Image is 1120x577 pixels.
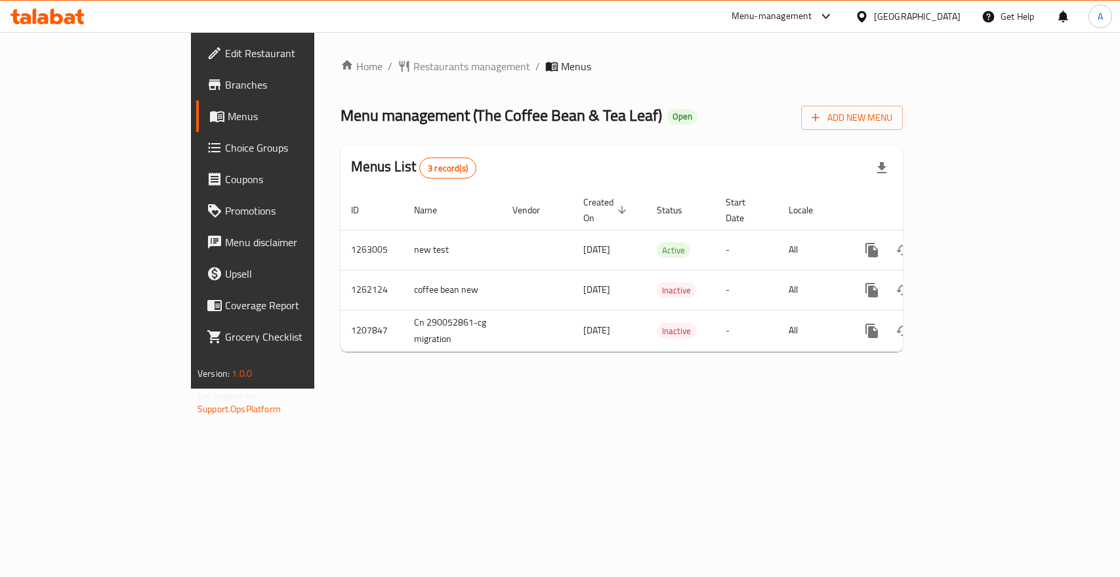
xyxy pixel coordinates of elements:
td: - [715,230,778,270]
span: Branches [225,77,367,93]
span: Edit Restaurant [225,45,367,61]
span: Version: [197,365,230,382]
a: Menus [196,100,378,132]
span: Active [657,243,690,258]
span: Start Date [726,194,762,226]
div: [GEOGRAPHIC_DATA] [874,9,961,24]
a: Restaurants management [398,58,530,74]
span: Add New Menu [812,110,892,126]
td: new test [404,230,502,270]
div: Total records count [419,158,476,179]
span: [DATE] [583,322,610,339]
a: Grocery Checklist [196,321,378,353]
button: Change Status [888,234,919,266]
span: Grocery Checklist [225,329,367,345]
button: more [856,274,888,306]
a: Coupons [196,163,378,195]
span: Name [414,202,454,218]
span: Menus [561,58,591,74]
span: Menu disclaimer [225,234,367,250]
li: / [388,58,392,74]
div: Open [667,109,697,125]
span: Get support on: [197,387,258,404]
span: [DATE] [583,241,610,258]
span: Locale [789,202,830,218]
span: 3 record(s) [420,162,476,175]
span: Inactive [657,283,696,298]
button: more [856,234,888,266]
nav: breadcrumb [341,58,903,74]
td: All [778,230,846,270]
span: Inactive [657,324,696,339]
a: Branches [196,69,378,100]
span: [DATE] [583,281,610,298]
td: All [778,270,846,310]
span: Open [667,111,697,122]
span: Upsell [225,266,367,282]
li: / [535,58,540,74]
a: Menu disclaimer [196,226,378,258]
button: Add New Menu [801,106,903,130]
span: Created On [583,194,631,226]
span: Menus [228,108,367,124]
button: Change Status [888,315,919,347]
span: Restaurants management [413,58,530,74]
div: Inactive [657,323,696,339]
a: Choice Groups [196,132,378,163]
td: - [715,310,778,351]
div: Active [657,242,690,258]
div: Export file [866,152,898,184]
a: Promotions [196,195,378,226]
button: more [856,315,888,347]
td: All [778,310,846,351]
a: Support.OpsPlatform [197,400,281,417]
table: enhanced table [341,190,993,352]
td: coffee bean new [404,270,502,310]
span: 1.0.0 [232,365,252,382]
span: Choice Groups [225,140,367,156]
span: Promotions [225,203,367,219]
td: - [715,270,778,310]
a: Coverage Report [196,289,378,321]
button: Change Status [888,274,919,306]
div: Inactive [657,282,696,298]
span: Coupons [225,171,367,187]
span: A [1098,9,1103,24]
a: Upsell [196,258,378,289]
td: Cn 290052861-cg migration [404,310,502,351]
th: Actions [846,190,993,230]
span: ID [351,202,376,218]
h2: Menus List [351,157,476,179]
div: Menu-management [732,9,812,24]
a: Edit Restaurant [196,37,378,69]
span: Coverage Report [225,297,367,313]
span: Menu management ( The Coffee Bean & Tea Leaf ) [341,100,662,130]
span: Vendor [512,202,557,218]
span: Status [657,202,699,218]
